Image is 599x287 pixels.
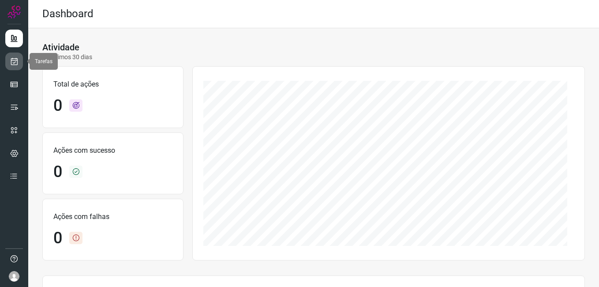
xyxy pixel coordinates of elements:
[53,162,62,181] h1: 0
[7,5,21,19] img: Logo
[53,211,172,222] p: Ações com falhas
[42,53,92,62] p: Últimos 30 dias
[53,145,172,156] p: Ações com sucesso
[42,8,94,20] h2: Dashboard
[9,271,19,282] img: avatar-user-boy.jpg
[35,58,52,64] span: Tarefas
[53,229,62,248] h1: 0
[42,42,79,53] h3: Atividade
[53,96,62,115] h1: 0
[53,79,172,90] p: Total de ações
